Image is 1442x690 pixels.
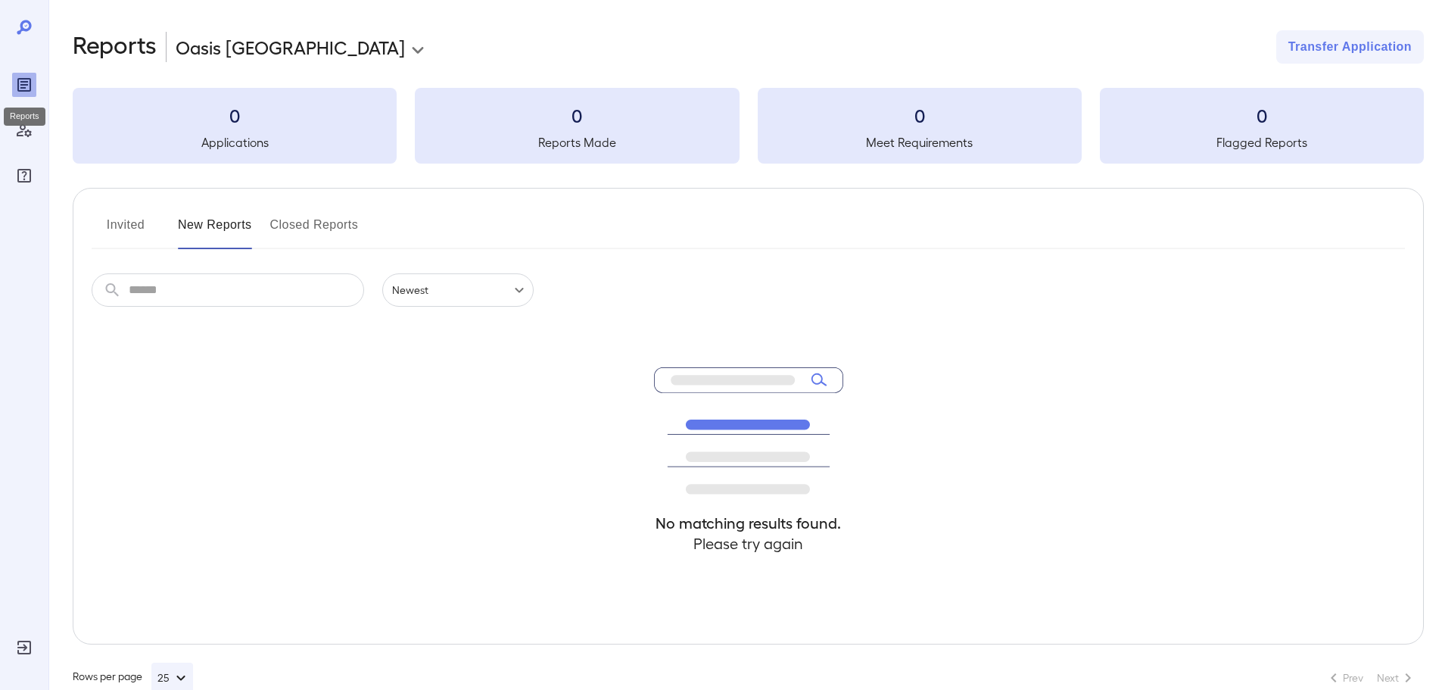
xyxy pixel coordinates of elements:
h5: Flagged Reports [1100,133,1424,151]
h4: No matching results found. [654,513,843,533]
div: Newest [382,273,534,307]
div: Log Out [12,635,36,660]
h3: 0 [415,103,739,127]
h5: Meet Requirements [758,133,1082,151]
p: Oasis [GEOGRAPHIC_DATA] [176,35,405,59]
h2: Reports [73,30,157,64]
h5: Applications [73,133,397,151]
button: New Reports [178,213,252,249]
div: Reports [4,108,45,126]
button: Transfer Application [1276,30,1424,64]
h4: Please try again [654,533,843,554]
button: Closed Reports [270,213,359,249]
summary: 0Applications0Reports Made0Meet Requirements0Flagged Reports [73,88,1424,164]
h3: 0 [73,103,397,127]
h5: Reports Made [415,133,739,151]
h3: 0 [1100,103,1424,127]
h3: 0 [758,103,1082,127]
div: Manage Users [12,118,36,142]
nav: pagination navigation [1318,666,1424,690]
div: FAQ [12,164,36,188]
div: Reports [12,73,36,97]
button: Invited [92,213,160,249]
